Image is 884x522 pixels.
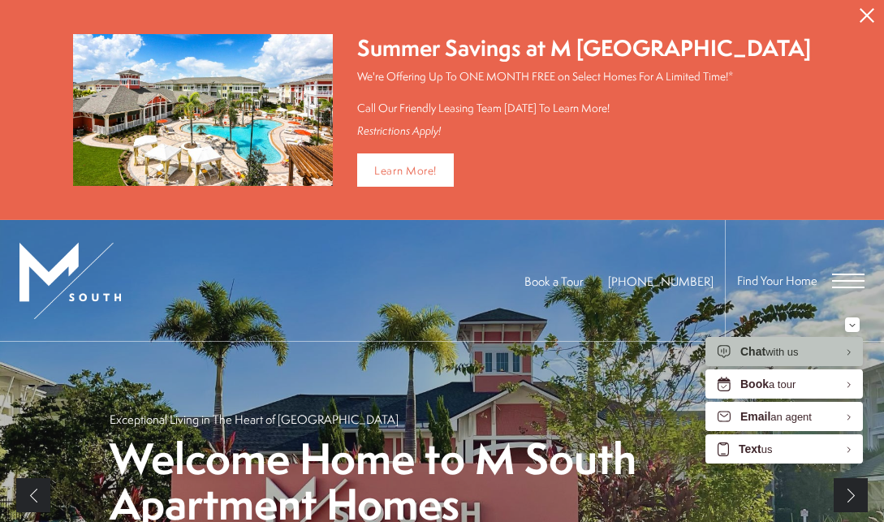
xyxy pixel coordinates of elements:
[832,274,865,288] button: Open Menu
[73,34,333,186] img: Summer Savings at M South Apartments
[608,273,714,290] span: [PHONE_NUMBER]
[737,272,817,289] a: Find Your Home
[16,478,50,512] a: Previous
[110,411,399,428] p: Exceptional Living in The Heart of [GEOGRAPHIC_DATA]
[357,68,811,116] p: We're Offering Up To ONE MONTH FREE on Select Homes For A Limited Time!* Call Our Friendly Leasin...
[834,478,868,512] a: Next
[19,243,121,319] img: MSouth
[608,273,714,290] a: Call Us at 813-570-8014
[357,124,811,138] div: Restrictions Apply!
[357,153,454,187] a: Learn More!
[357,32,811,64] div: Summer Savings at M [GEOGRAPHIC_DATA]
[524,273,584,290] a: Book a Tour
